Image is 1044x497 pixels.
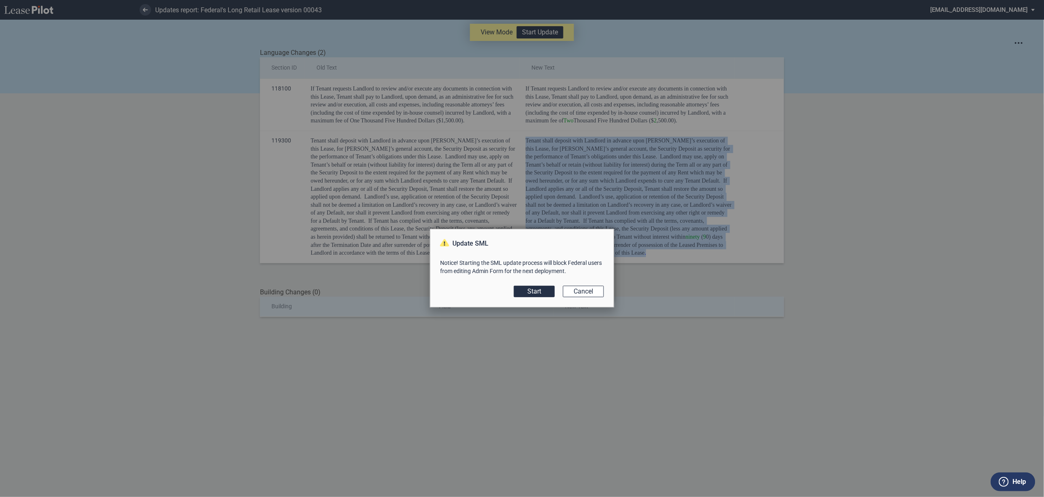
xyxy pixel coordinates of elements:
[514,286,555,297] button: Start
[563,286,604,297] button: Cancel
[440,239,604,248] p: Update SML
[430,229,614,307] md-dialog: Update SMLNotice! Starting ...
[1012,477,1026,487] label: Help
[440,259,604,275] p: Notice! Starting the SML update process will block Federal users from editing Admin Form for the ...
